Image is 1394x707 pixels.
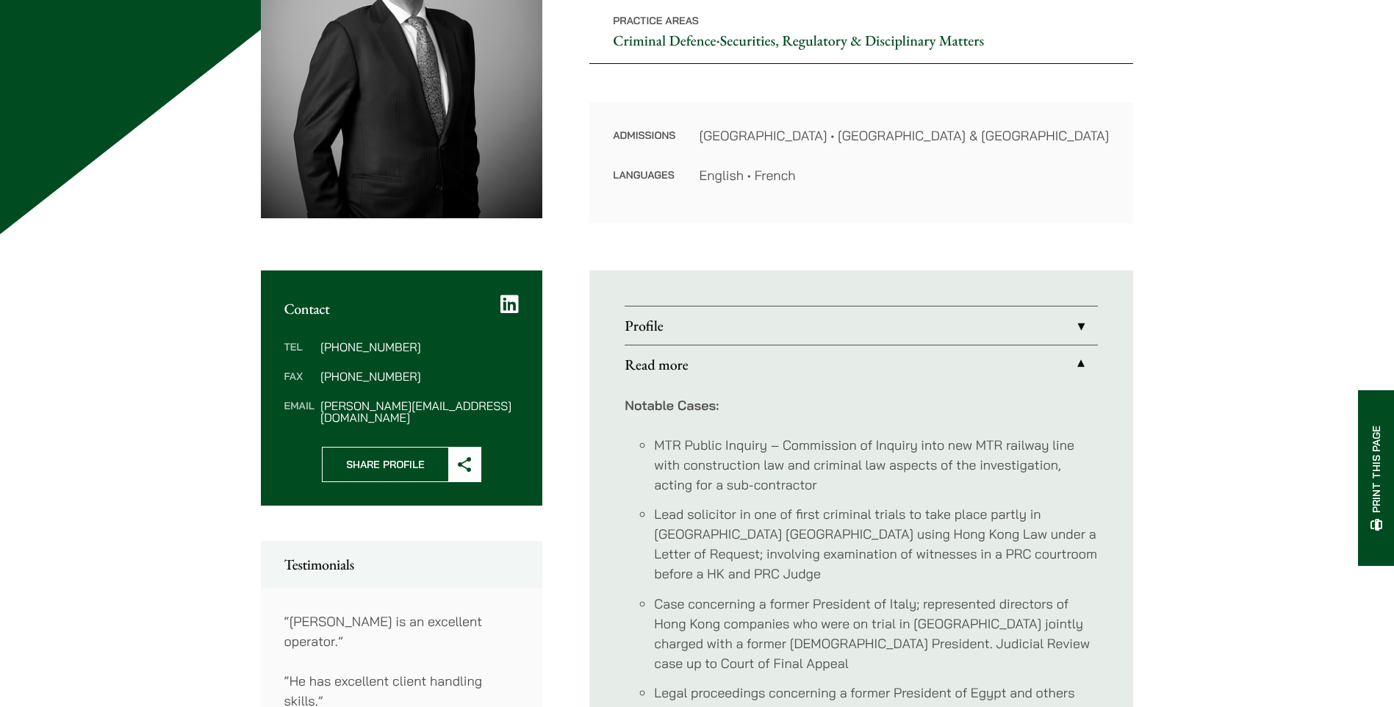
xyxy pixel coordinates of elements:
dd: [PHONE_NUMBER] [320,341,519,353]
dt: Admissions [613,126,675,165]
span: Share Profile [323,448,448,481]
p: “[PERSON_NAME] is an excellent operator.” [284,611,520,651]
h2: Contact [284,300,520,317]
a: Profile [625,306,1098,345]
strong: Notable Cases: [625,397,719,414]
a: LinkedIn [500,294,519,315]
dd: English • French [699,165,1110,185]
dt: Email [284,400,315,423]
li: MTR Public Inquiry – Commission of Inquiry into new MTR railway line with construction law and cr... [654,435,1098,495]
button: Share Profile [322,447,481,482]
li: Lead solicitor in one of first criminal trials to take place partly in [GEOGRAPHIC_DATA] [GEOGRAP... [654,504,1098,584]
dd: [GEOGRAPHIC_DATA] • [GEOGRAPHIC_DATA] & [GEOGRAPHIC_DATA] [699,126,1110,146]
dt: Languages [613,165,675,185]
a: Securities, Regulatory & Disciplinary Matters [720,31,984,50]
dt: Fax [284,370,315,400]
dd: [PERSON_NAME][EMAIL_ADDRESS][DOMAIN_NAME] [320,400,519,423]
a: Read more [625,345,1098,384]
h2: Testimonials [284,556,520,573]
a: Criminal Defence [613,31,716,50]
dt: Tel [284,341,315,370]
span: Practice Areas [613,14,699,27]
dd: [PHONE_NUMBER] [320,370,519,382]
li: Case concerning a former President of Italy; represented directors of Hong Kong companies who wer... [654,594,1098,673]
